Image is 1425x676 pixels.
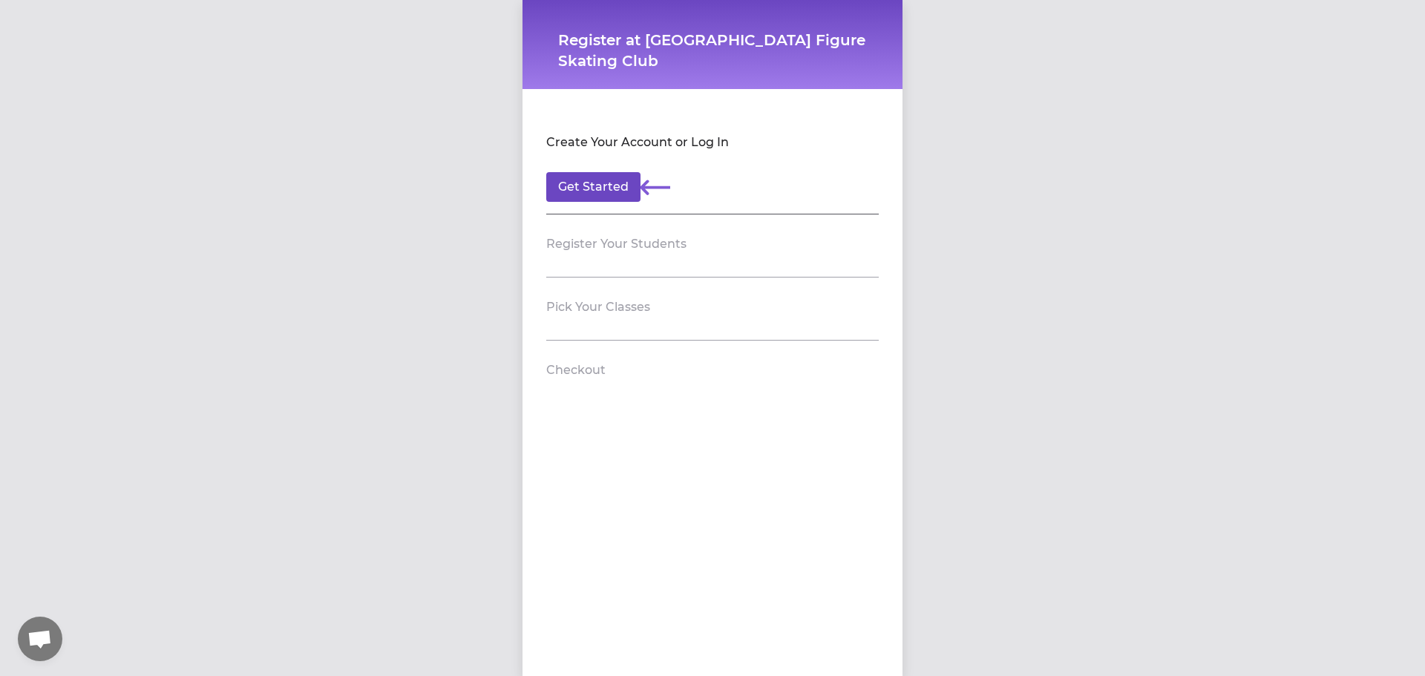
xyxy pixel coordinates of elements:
h2: Checkout [546,361,606,379]
h1: Register at [GEOGRAPHIC_DATA] Figure Skating Club [558,30,867,71]
a: Open chat [18,617,62,661]
h2: Create Your Account or Log In [546,134,729,151]
button: Get Started [546,172,641,202]
h2: Pick Your Classes [546,298,650,316]
h2: Register Your Students [546,235,687,253]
